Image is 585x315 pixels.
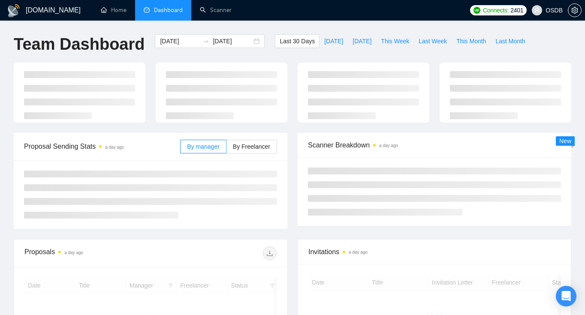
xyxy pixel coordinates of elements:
[456,36,486,46] span: This Month
[568,7,582,14] a: setting
[320,34,348,48] button: [DATE]
[348,34,376,48] button: [DATE]
[353,36,371,46] span: [DATE]
[491,34,530,48] button: Last Month
[187,143,219,150] span: By manager
[452,34,491,48] button: This Month
[419,36,447,46] span: Last Week
[495,36,525,46] span: Last Month
[534,7,540,13] span: user
[202,38,209,45] span: to
[24,246,151,260] div: Proposals
[308,246,561,257] span: Invitations
[200,6,232,14] a: searchScanner
[144,7,150,13] span: dashboard
[473,7,480,14] img: upwork-logo.png
[101,6,127,14] a: homeHome
[556,286,576,306] div: Open Intercom Messenger
[233,143,270,150] span: By Freelancer
[275,34,320,48] button: Last 30 Days
[105,145,124,150] time: a day ago
[308,140,561,150] span: Scanner Breakdown
[154,6,183,14] span: Dashboard
[7,4,21,18] img: logo
[376,34,414,48] button: This Week
[14,34,145,54] h1: Team Dashboard
[202,38,209,45] span: swap-right
[64,250,83,255] time: a day ago
[510,6,523,15] span: 2401
[381,36,409,46] span: This Week
[349,250,368,255] time: a day ago
[213,36,252,46] input: End date
[414,34,452,48] button: Last Week
[160,36,199,46] input: Start date
[483,6,509,15] span: Connects:
[559,138,571,144] span: New
[324,36,343,46] span: [DATE]
[24,141,180,152] span: Proposal Sending Stats
[568,3,582,17] button: setting
[280,36,315,46] span: Last 30 Days
[379,143,398,148] time: a day ago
